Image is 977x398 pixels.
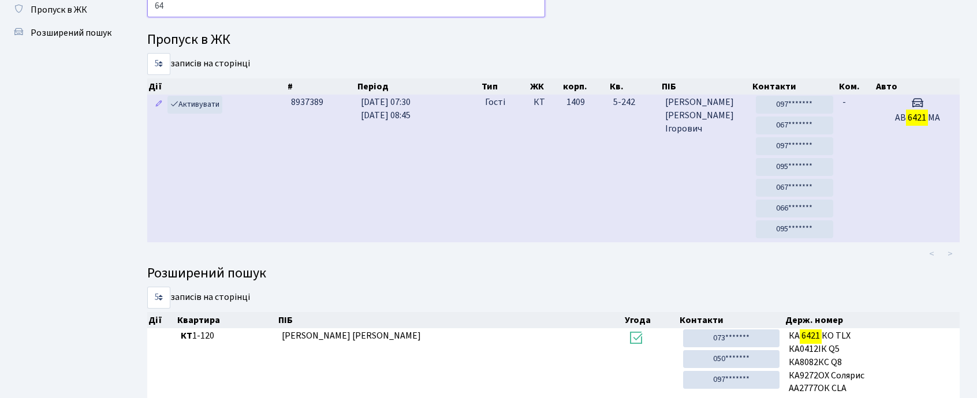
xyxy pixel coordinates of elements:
[480,78,529,95] th: Тип
[181,329,192,342] b: КТ
[291,96,323,108] span: 8937389
[879,112,955,123] h5: АВ МА
[147,32,960,48] h4: Пропуск в ЖК
[875,78,960,95] th: Авто
[566,96,585,108] span: 1409
[784,312,960,328] th: Держ. номер
[534,96,557,109] span: КТ
[147,287,250,309] label: записів на сторінці
[277,312,624,328] th: ПІБ
[356,78,480,95] th: Період
[838,78,875,95] th: Ком.
[147,53,250,75] label: записів на сторінці
[167,96,222,114] a: Активувати
[661,78,751,95] th: ПІБ
[282,329,421,342] span: [PERSON_NAME] [PERSON_NAME]
[624,312,678,328] th: Угода
[678,312,784,328] th: Контакти
[529,78,562,95] th: ЖК
[665,96,747,136] span: [PERSON_NAME] [PERSON_NAME] Ігорович
[800,328,822,344] mark: 6421
[6,21,121,44] a: Розширений пошук
[485,96,505,109] span: Гості
[147,78,286,95] th: Дії
[147,53,170,75] select: записів на сторінці
[562,78,609,95] th: корп.
[176,312,277,328] th: Квартира
[842,96,846,108] span: -
[286,78,357,95] th: #
[613,96,656,109] span: 5-242
[147,312,176,328] th: Дії
[361,96,411,122] span: [DATE] 07:30 [DATE] 08:45
[906,110,928,126] mark: 6421
[609,78,661,95] th: Кв.
[147,287,170,309] select: записів на сторінці
[31,27,111,39] span: Розширений пошук
[152,96,166,114] a: Редагувати
[147,265,960,282] h4: Розширений пошук
[181,329,273,343] span: 1-120
[31,3,87,16] span: Пропуск в ЖК
[751,78,838,95] th: Контакти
